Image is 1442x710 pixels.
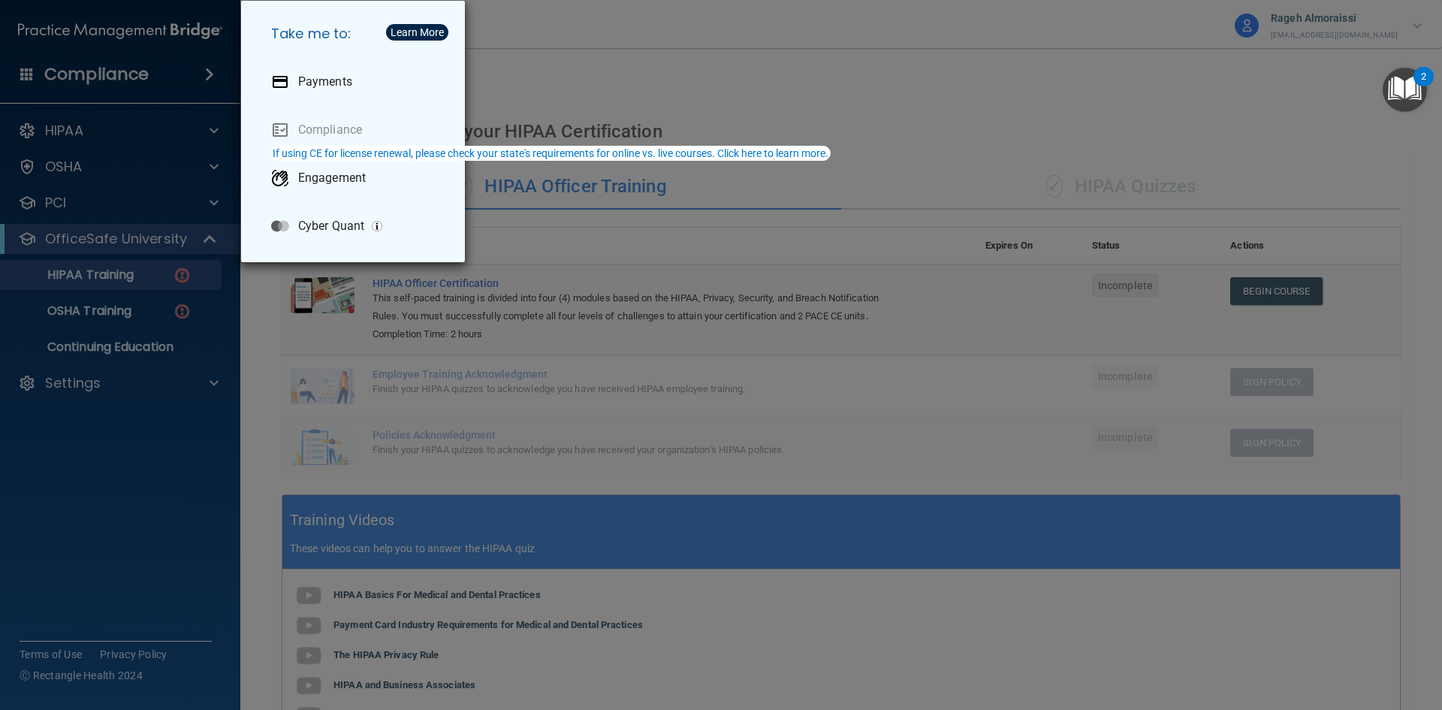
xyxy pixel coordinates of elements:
[259,61,453,103] a: Payments
[386,24,448,41] button: Learn More
[259,109,453,151] a: Compliance
[270,146,831,161] button: If using CE for license renewal, please check your state's requirements for online vs. live cours...
[259,205,453,247] a: Cyber Quant
[391,27,444,38] div: Learn More
[298,74,352,89] p: Payments
[259,13,453,55] h5: Take me to:
[273,148,828,159] div: If using CE for license renewal, please check your state's requirements for online vs. live cours...
[298,171,366,186] p: Engagement
[1383,68,1427,112] button: Open Resource Center, 2 new notifications
[259,157,453,199] a: Engagement
[1421,77,1426,96] div: 2
[298,219,364,234] p: Cyber Quant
